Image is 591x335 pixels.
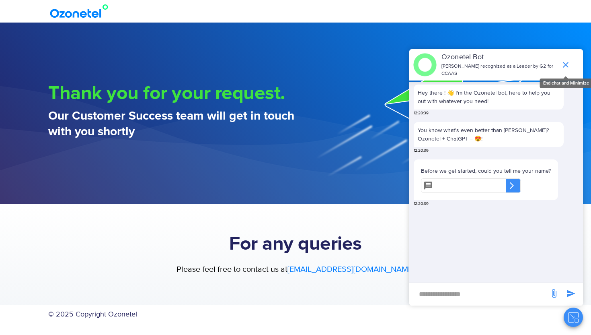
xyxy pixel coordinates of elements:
p: Hey there ! 👋 I'm the Ozonetel bot, here to help you out with whatever you need! [418,89,560,105]
span: 12:20:39 [414,148,429,154]
h2: For any queries [48,233,543,255]
h3: Our Customer Success team will get in touch with you shortly [48,108,295,140]
a: © 2025 Copyright Ozonetel [48,309,137,320]
span: end chat or minimize [558,57,574,73]
h1: Thank you for your request. [48,83,295,105]
div: new-msg-input [413,287,545,302]
button: Close chat [564,308,583,327]
p: Ozonetel Bot [441,52,557,63]
p: Before we get started, could you tell me your name? [421,167,551,175]
a: [EMAIL_ADDRESS][DOMAIN_NAME] [287,263,415,275]
span: 12:20:39 [414,201,429,207]
p: [PERSON_NAME] recognized as a Leader by G2 for CCAAS [441,63,557,77]
p: Please feel free to contact us at [48,263,543,275]
span: send message [563,285,579,302]
img: header [413,53,437,77]
p: You know what's even better than [PERSON_NAME]? Ozonetel + ChatGPT = 😍! [418,126,560,143]
span: send message [546,285,562,302]
span: 12:20:39 [414,110,429,116]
